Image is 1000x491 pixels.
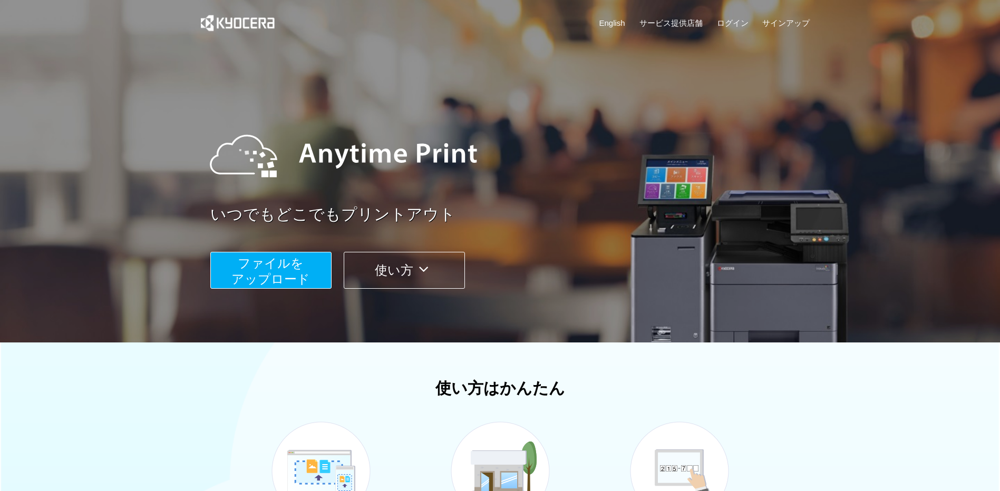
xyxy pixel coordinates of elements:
button: ファイルを​​アップロード [210,252,332,289]
a: ログイン [717,17,749,28]
a: サービス提供店舗 [639,17,703,28]
span: ファイルを ​​アップロード [231,256,310,286]
a: English [599,17,625,28]
a: サインアップ [762,17,810,28]
a: いつでもどこでもプリントアウト [210,203,817,226]
button: 使い方 [344,252,465,289]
